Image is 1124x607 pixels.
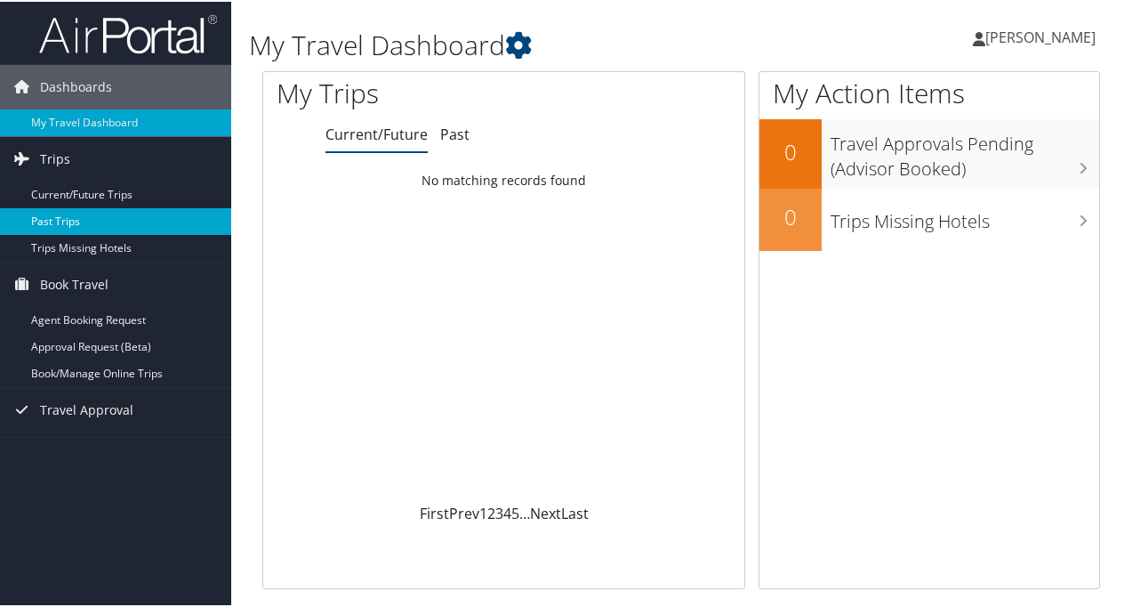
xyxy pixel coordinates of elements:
span: Trips [40,135,70,180]
a: 5 [511,502,519,522]
span: … [519,502,530,522]
a: Last [561,502,589,522]
a: 3 [495,502,503,522]
a: Prev [449,502,479,522]
h2: 0 [759,200,822,231]
h1: My Trips [277,73,531,110]
img: airportal-logo.png [39,12,217,53]
span: [PERSON_NAME] [985,26,1096,45]
td: No matching records found [263,163,744,195]
a: 4 [503,502,511,522]
h3: Travel Approvals Pending (Advisor Booked) [831,121,1099,180]
a: First [420,502,449,522]
h1: My Action Items [759,73,1099,110]
span: Travel Approval [40,386,133,431]
a: Current/Future [325,123,428,142]
a: [PERSON_NAME] [973,9,1113,62]
a: 0Travel Approvals Pending (Advisor Booked) [759,117,1099,186]
a: 1 [479,502,487,522]
h1: My Travel Dashboard [249,25,825,62]
h2: 0 [759,135,822,166]
a: 2 [487,502,495,522]
span: Dashboards [40,63,112,108]
span: Book Travel [40,261,108,305]
a: Past [440,123,470,142]
h3: Trips Missing Hotels [831,198,1099,232]
a: 0Trips Missing Hotels [759,187,1099,249]
a: Next [530,502,561,522]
